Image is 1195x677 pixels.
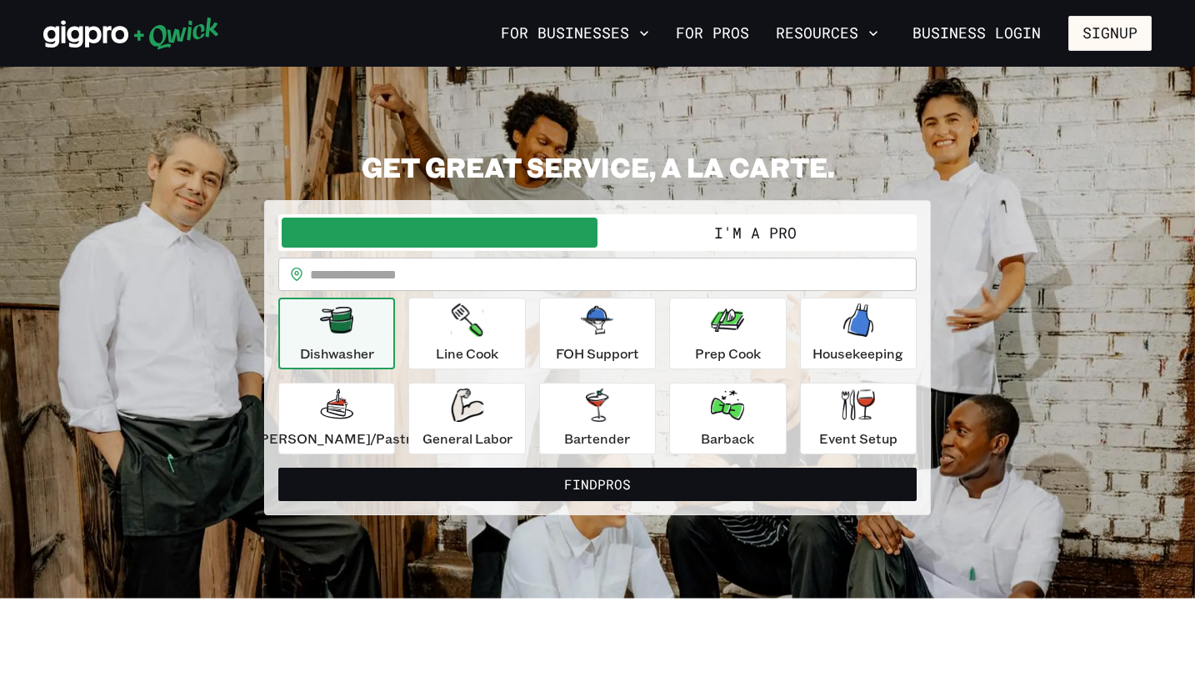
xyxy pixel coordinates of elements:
button: For Businesses [494,19,656,48]
button: Bartender [539,383,656,454]
button: I'm a Business [282,218,597,248]
button: Housekeeping [800,298,917,369]
p: [PERSON_NAME]/Pastry [255,429,418,449]
button: Prep Cook [669,298,786,369]
button: FOH Support [539,298,656,369]
a: Business Login [898,16,1055,51]
iframe: Netlify Drawer [272,637,922,677]
p: Dishwasher [300,344,374,364]
p: General Labor [422,429,512,449]
button: Barback [669,383,786,454]
button: Dishwasher [278,298,395,369]
p: Event Setup [819,429,897,449]
button: I'm a Pro [597,218,913,248]
p: Housekeeping [812,344,903,364]
button: Line Cook [408,298,525,369]
button: Signup [1068,16,1152,51]
p: FOH Support [556,344,639,364]
p: Bartender [564,429,630,449]
button: General Labor [408,383,525,454]
button: Resources [769,19,885,48]
p: Line Cook [436,344,498,364]
button: [PERSON_NAME]/Pastry [278,383,395,454]
p: Prep Cook [695,344,761,364]
a: For Pros [669,19,756,48]
button: FindPros [278,468,917,501]
button: Event Setup [800,383,917,454]
h2: GET GREAT SERVICE, A LA CARTE. [264,150,931,183]
p: Barback [701,429,754,449]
